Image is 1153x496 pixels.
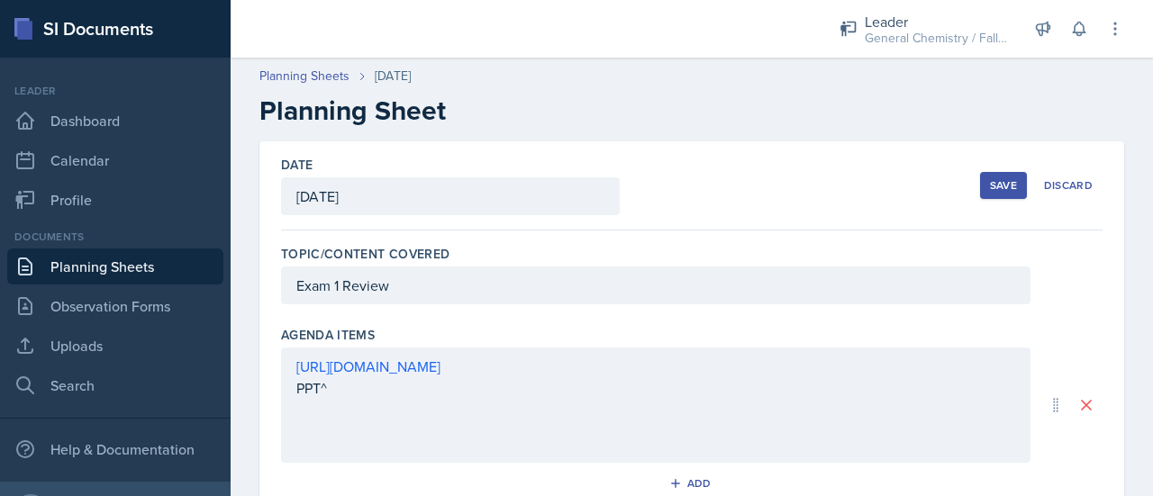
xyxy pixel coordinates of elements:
[7,142,223,178] a: Calendar
[7,83,223,99] div: Leader
[1034,172,1103,199] button: Discard
[1044,178,1093,193] div: Discard
[7,328,223,364] a: Uploads
[865,11,1009,32] div: Leader
[7,229,223,245] div: Documents
[296,356,440,376] a: [URL][DOMAIN_NAME]
[7,182,223,218] a: Profile
[296,377,1015,399] p: PPT^
[259,67,350,86] a: Planning Sheets
[281,245,449,263] label: Topic/Content Covered
[990,178,1017,193] div: Save
[7,248,223,284] a: Planning Sheets
[7,288,223,324] a: Observation Forms
[259,95,1124,127] h2: Planning Sheet
[375,67,411,86] div: [DATE]
[673,476,712,491] div: Add
[281,156,313,174] label: Date
[980,172,1027,199] button: Save
[7,367,223,403] a: Search
[865,29,1009,48] div: General Chemistry / Fall 2025
[7,103,223,139] a: Dashboard
[281,326,375,344] label: Agenda items
[296,275,1015,296] p: Exam 1 Review
[7,431,223,467] div: Help & Documentation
